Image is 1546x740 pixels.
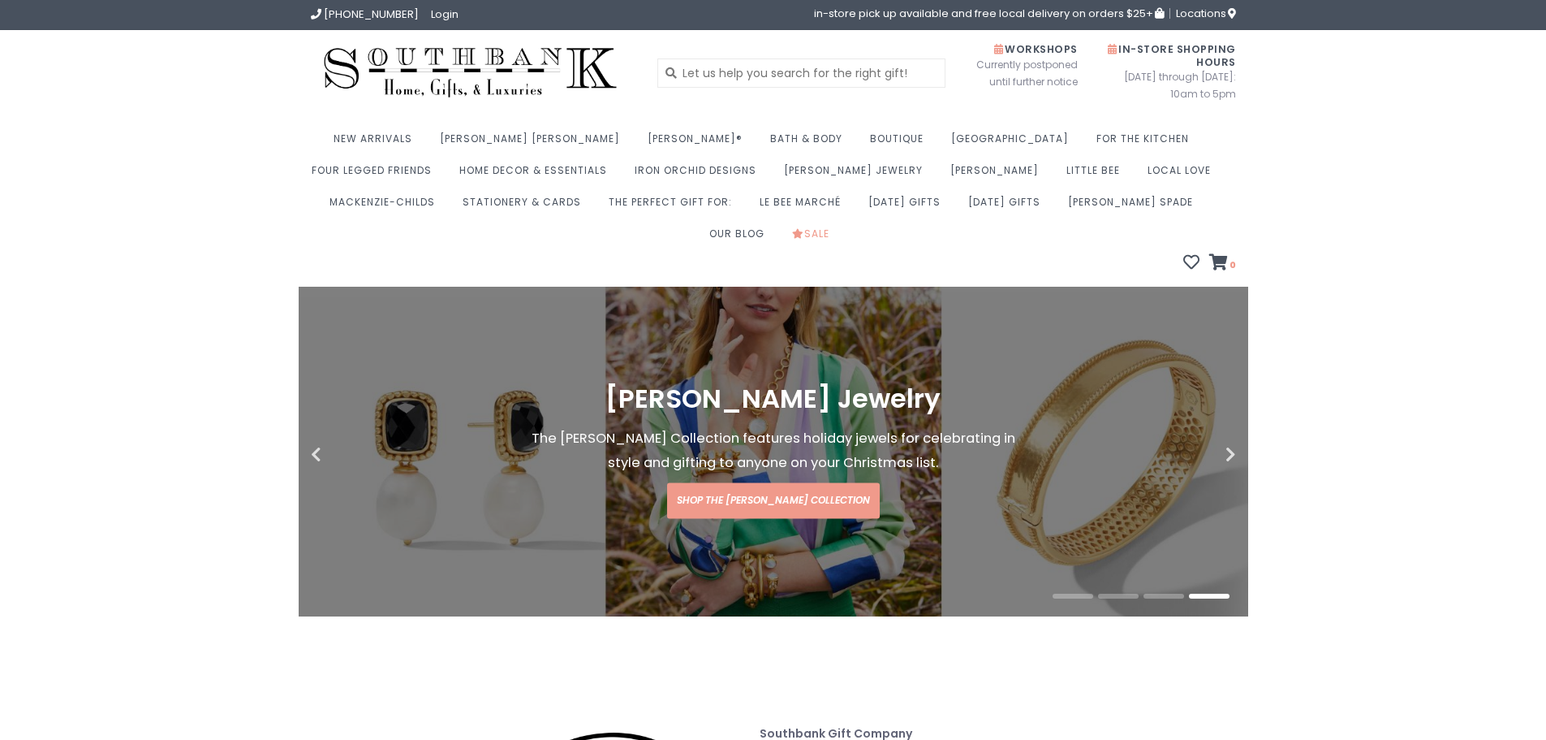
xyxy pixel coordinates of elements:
[950,159,1047,191] a: [PERSON_NAME]
[1189,594,1229,599] button: 4 of 4
[667,483,880,519] a: Shop the [PERSON_NAME] Collection
[814,8,1164,19] span: in-store pick up available and free local delivery on orders $25+
[784,159,931,191] a: [PERSON_NAME] Jewelry
[609,191,740,223] a: The perfect gift for:
[1068,191,1201,223] a: [PERSON_NAME] Spade
[648,128,751,159] a: [PERSON_NAME]®
[311,447,392,463] button: Previous
[792,223,838,254] a: Sale
[459,159,615,191] a: Home Decor & Essentials
[1148,159,1219,191] a: Local Love
[324,6,419,22] span: [PHONE_NUMBER]
[334,128,420,159] a: New Arrivals
[1053,594,1093,599] button: 1 of 4
[951,128,1077,159] a: [GEOGRAPHIC_DATA]
[311,6,419,22] a: [PHONE_NUMBER]
[657,58,945,88] input: Let us help you search for the right gift!
[312,159,440,191] a: Four Legged Friends
[463,191,589,223] a: Stationery & Cards
[1209,256,1236,272] a: 0
[635,159,764,191] a: Iron Orchid Designs
[1102,68,1236,102] span: [DATE] through [DATE]: 10am to 5pm
[440,128,628,159] a: [PERSON_NAME] [PERSON_NAME]
[532,430,1015,473] span: The [PERSON_NAME] Collection features holiday jewels for celebrating in style and gifting to anyo...
[968,191,1049,223] a: [DATE] Gifts
[1169,8,1236,19] a: Locations
[1143,594,1184,599] button: 3 of 4
[431,6,459,22] a: Login
[1176,6,1236,21] span: Locations
[770,128,851,159] a: Bath & Body
[1155,447,1236,463] button: Next
[1108,42,1236,69] span: In-Store Shopping Hours
[1228,258,1236,271] span: 0
[1066,159,1128,191] a: Little Bee
[1096,128,1197,159] a: For the Kitchen
[760,191,849,223] a: Le Bee Marché
[329,191,443,223] a: MacKenzie-Childs
[870,128,932,159] a: Boutique
[994,42,1078,56] span: Workshops
[1098,594,1139,599] button: 2 of 4
[523,385,1023,414] h1: [PERSON_NAME] Jewelry
[956,56,1078,90] span: Currently postponed until further notice
[709,223,773,254] a: Our Blog
[311,42,631,103] img: Southbank Gift Company -- Home, Gifts, and Luxuries
[868,191,949,223] a: [DATE] Gifts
